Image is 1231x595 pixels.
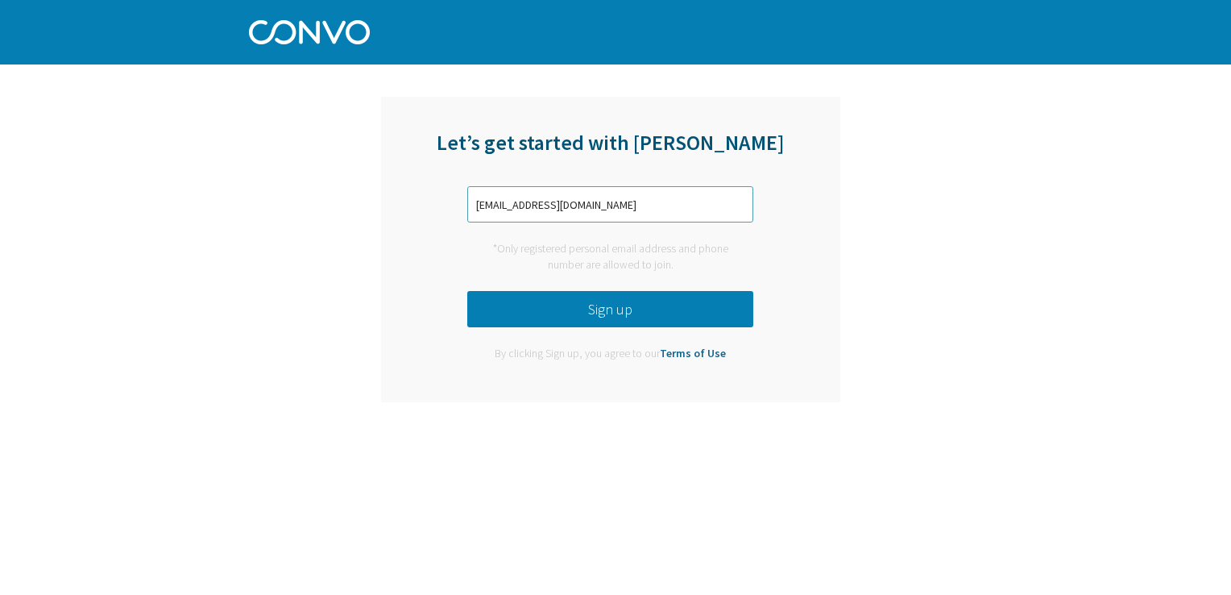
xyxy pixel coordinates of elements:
[381,129,840,176] div: Let’s get started with [PERSON_NAME]
[660,346,726,360] a: Terms of Use
[467,186,753,223] input: Enter phone number or email address
[467,291,753,327] button: Sign up
[483,346,738,362] div: By clicking Sign up, you agree to our
[467,241,753,273] div: *Only registered personal email address and phone number are allowed to join.
[249,16,370,44] img: Convo Logo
